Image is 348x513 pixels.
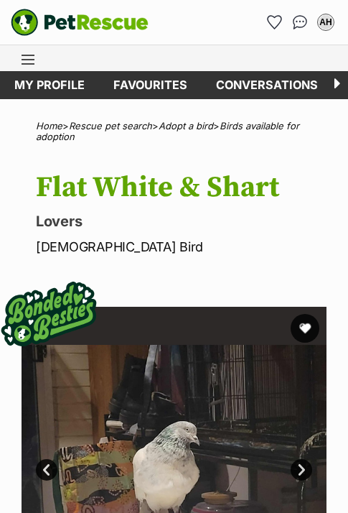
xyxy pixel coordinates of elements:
div: AH [319,15,333,29]
h1: Flat White & Shart [36,171,326,204]
a: Prev [36,459,57,481]
a: Next [291,459,312,481]
p: [DEMOGRAPHIC_DATA] Bird [36,237,326,256]
a: conversations [202,71,332,99]
a: PetRescue [11,9,149,36]
a: Conversations [288,11,311,34]
button: favourite [291,314,319,343]
img: logo-e224e6f780fb5917bec1dbf3a21bbac754714ae5b6737aabdf751b685950b380.svg [11,9,149,36]
a: Home [36,120,62,131]
a: Favourites [99,71,202,99]
img: chat-41dd97257d64d25036548639549fe6c8038ab92f7586957e7f3b1b290dea8141.svg [293,15,308,29]
a: Adopt a bird [159,120,213,131]
a: Rescue pet search [69,120,152,131]
button: My account [314,11,337,34]
p: Lovers [36,211,326,231]
a: Birds available for adoption [36,120,299,142]
a: Favourites [263,11,286,34]
a: Menu [22,45,46,71]
ul: Account quick links [263,11,337,34]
